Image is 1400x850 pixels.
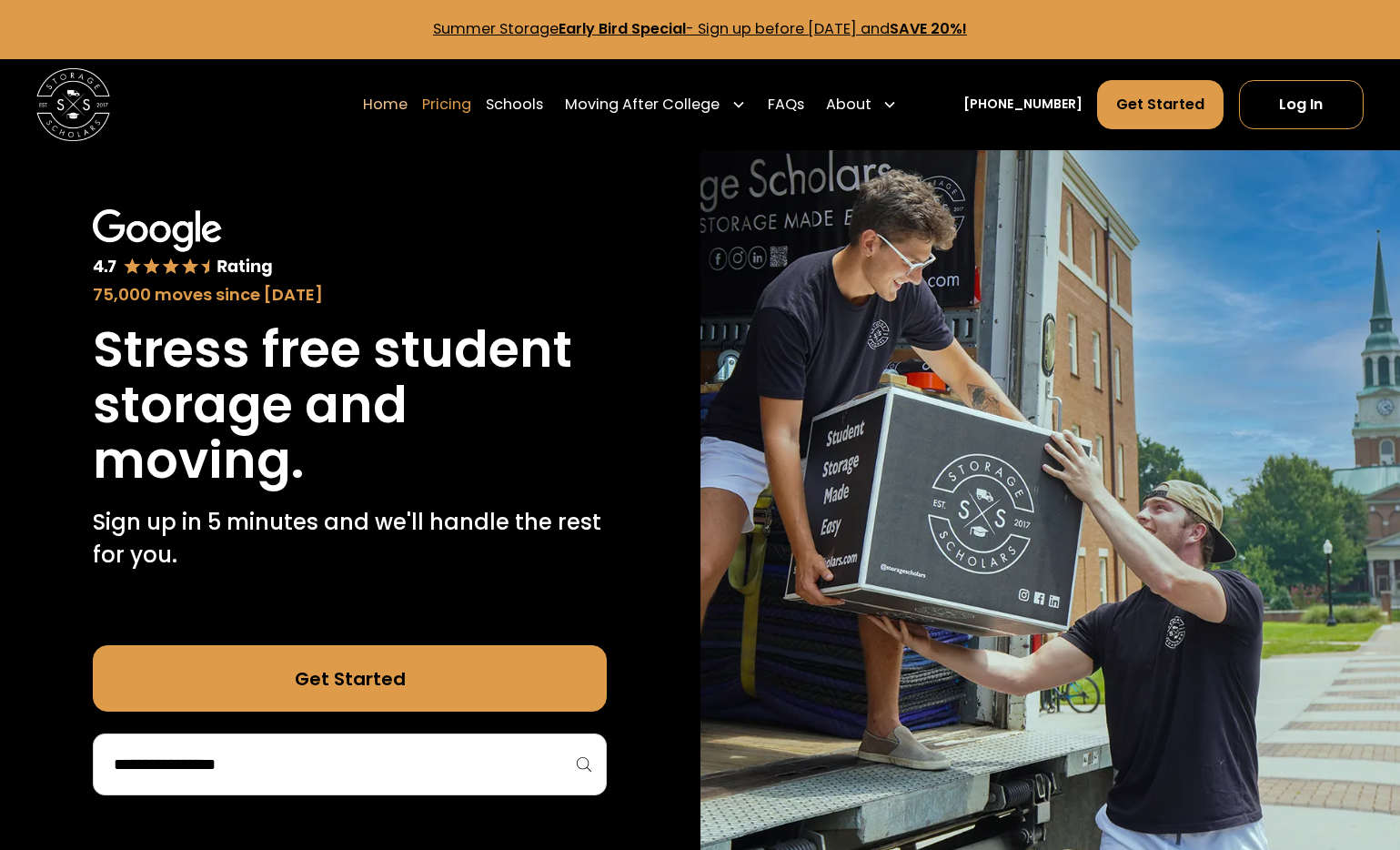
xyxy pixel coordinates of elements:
[963,95,1083,114] a: [PHONE_NUMBER]
[93,282,607,307] div: 75,000 moves since [DATE]
[826,94,871,116] div: About
[1097,80,1224,129] a: Get Started
[422,79,471,130] a: Pricing
[93,321,607,488] h1: Stress free student storage and moving.
[363,79,408,130] a: Home
[559,18,686,39] strong: Early Bird Special
[93,645,607,712] a: Get Started
[768,79,804,130] a: FAQs
[819,79,904,130] div: About
[558,79,752,130] div: Moving After College
[890,18,967,39] strong: SAVE 20%!
[93,506,607,572] p: Sign up in 5 minutes and we'll handle the rest for you.
[565,94,720,116] div: Moving After College
[433,18,967,39] a: Summer StorageEarly Bird Special- Sign up before [DATE] andSAVE 20%!
[93,209,273,278] img: Google 4.7 star rating
[486,79,543,130] a: Schools
[1239,80,1364,129] a: Log In
[36,68,110,142] img: Storage Scholars main logo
